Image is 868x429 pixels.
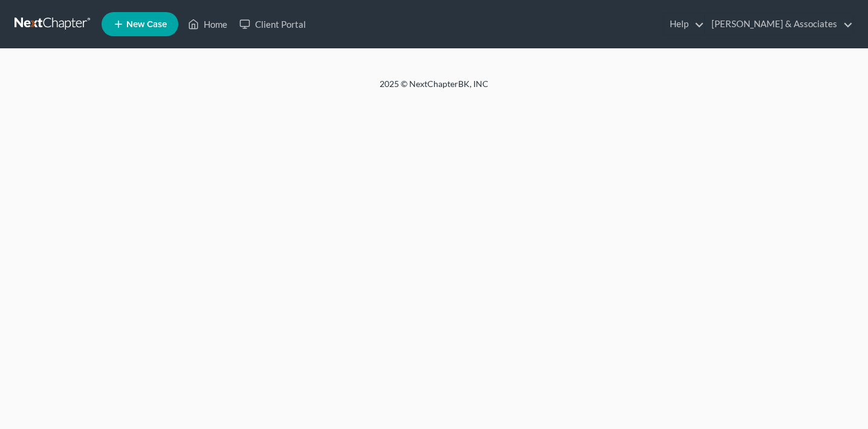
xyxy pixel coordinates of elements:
[233,13,312,35] a: Client Portal
[705,13,853,35] a: [PERSON_NAME] & Associates
[182,13,233,35] a: Home
[89,78,779,100] div: 2025 © NextChapterBK, INC
[102,12,178,36] new-legal-case-button: New Case
[664,13,704,35] a: Help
